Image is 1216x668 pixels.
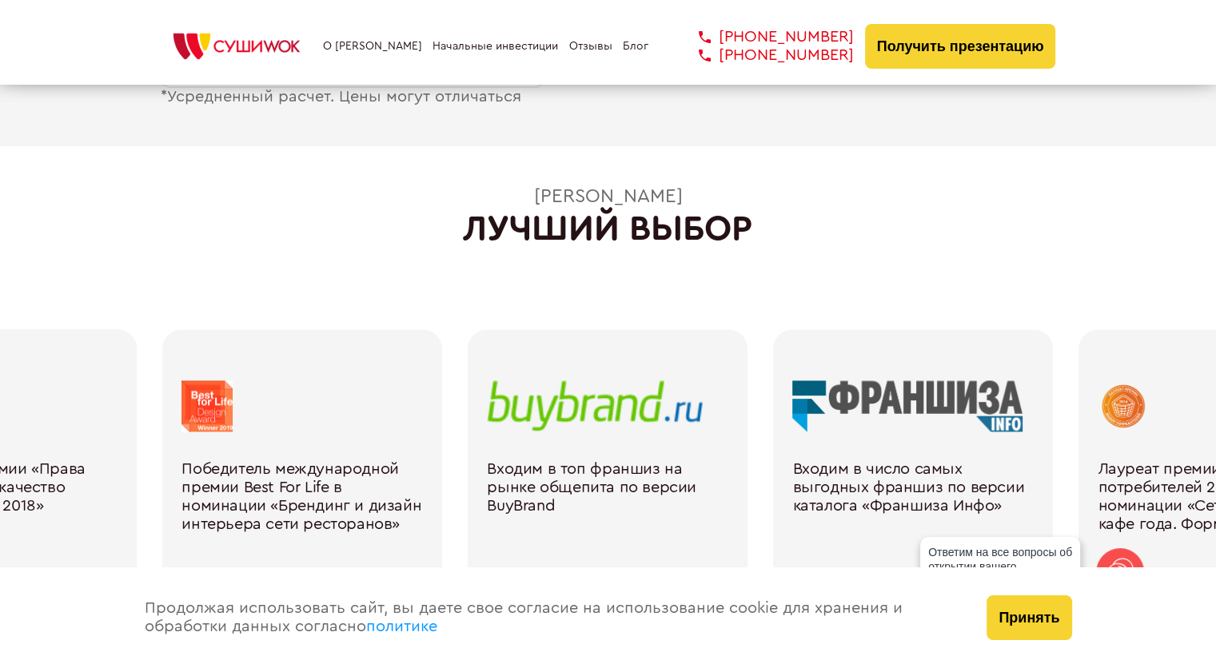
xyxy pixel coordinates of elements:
[675,28,854,46] a: [PHONE_NUMBER]
[366,618,437,634] a: политике
[792,460,1034,571] div: Входим в число самых выгодных франшиз по версии каталога «Франшиза Инфо»
[161,88,544,106] div: Усредненный расчет. Цены могут отличаться
[675,46,854,65] a: [PHONE_NUMBER]
[792,380,1034,585] a: Входим в число самых выгодных франшиз по версии каталога «Франшиза Инфо» [DOMAIN_NAME]
[920,537,1080,596] div: Ответим на все вопросы об открытии вашего [PERSON_NAME]!
[181,460,423,571] div: Победитель международной премии Best For Life в номинации «Брендинг и дизайн интерьера сети ресто...
[433,40,558,53] a: Начальные инвестиции
[865,24,1056,69] button: Получить презентацию
[987,595,1071,640] button: Принять
[323,40,422,53] a: О [PERSON_NAME]
[623,40,648,53] a: Блог
[569,40,612,53] a: Отзывы
[487,460,728,571] div: Входим в топ франшиз на рынке общепита по версии BuyBrand
[129,567,971,668] div: Продолжая использовать сайт, вы даете свое согласие на использование cookie для хранения и обрабо...
[161,29,313,64] img: СУШИWOK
